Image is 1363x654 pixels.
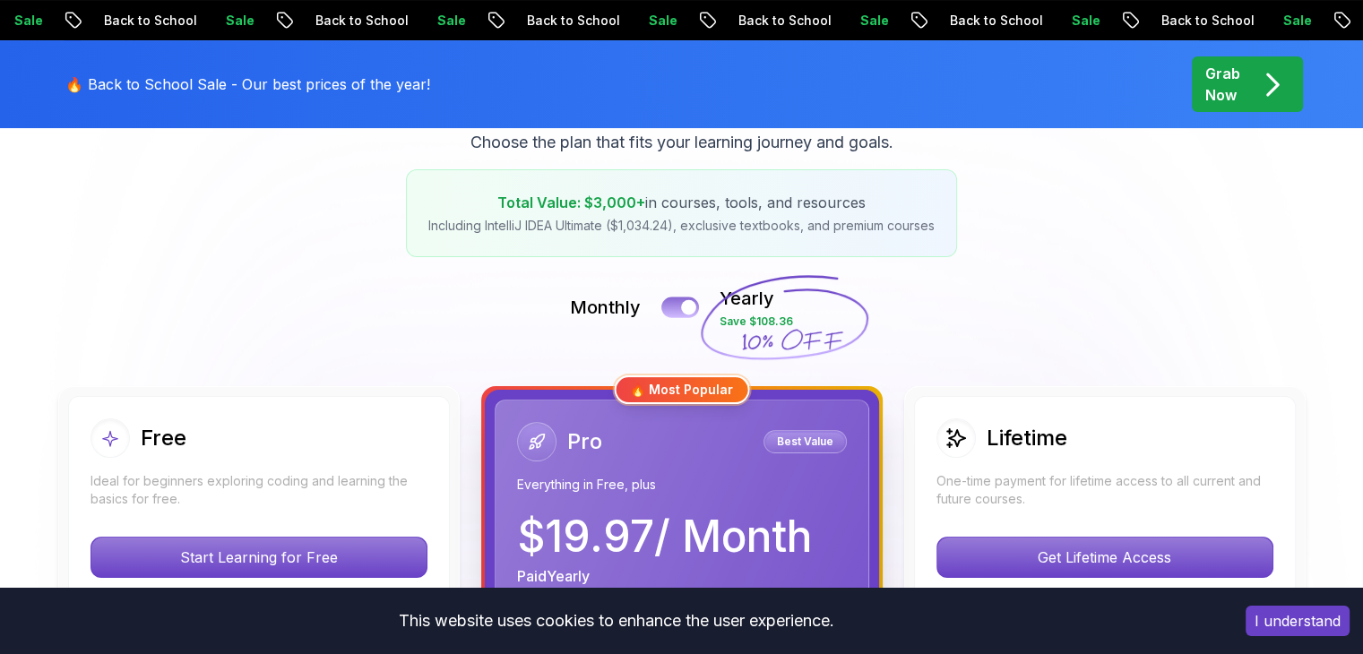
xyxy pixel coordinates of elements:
p: Everything in Free, plus [517,476,847,494]
button: Accept cookies [1246,606,1350,636]
p: Including IntelliJ IDEA Ultimate ($1,034.24), exclusive textbooks, and premium courses [428,217,935,235]
button: Start Learning for Free [91,537,427,578]
p: Best Value [766,433,844,451]
h2: Pro [567,427,602,456]
h2: Free [141,424,186,452]
p: Paid Yearly [517,565,590,587]
p: Back to School [499,12,621,30]
button: Get Lifetime Access [936,537,1273,578]
p: Choose the plan that fits your learning journey and goals. [470,130,893,155]
p: Back to School [922,12,1044,30]
p: Monthly [570,295,641,320]
p: Sale [410,12,467,30]
p: Back to School [76,12,198,30]
a: Start Learning for Free [91,548,427,566]
p: Sale [832,12,890,30]
p: 🔥 Back to School Sale - Our best prices of the year! [65,73,430,95]
p: Sale [198,12,255,30]
p: Sale [621,12,678,30]
p: Ideal for beginners exploring coding and learning the basics for free. [91,472,427,508]
p: One-time payment for lifetime access to all current and future courses. [936,472,1273,508]
a: Get Lifetime Access [936,548,1273,566]
p: Sale [1044,12,1101,30]
p: Start Learning for Free [91,538,427,577]
div: This website uses cookies to enhance the user experience. [13,601,1219,641]
p: Back to School [711,12,832,30]
p: $ 19.97 / Month [517,515,812,558]
h2: Lifetime [987,424,1067,452]
p: Back to School [1134,12,1255,30]
span: Total Value: $3,000+ [497,194,645,211]
p: Grab Now [1205,63,1240,106]
p: in courses, tools, and resources [428,192,935,213]
p: Get Lifetime Access [937,538,1272,577]
p: Sale [1255,12,1313,30]
p: Back to School [288,12,410,30]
